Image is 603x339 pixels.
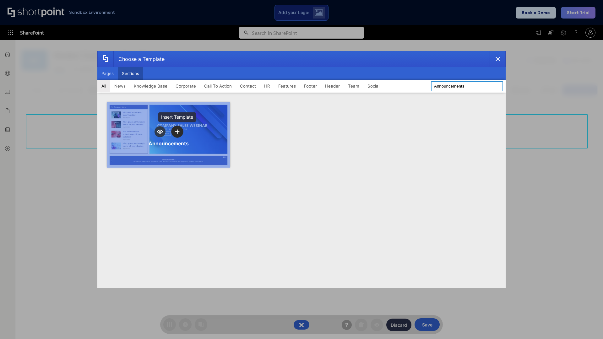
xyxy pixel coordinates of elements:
[97,80,110,92] button: All
[431,81,503,91] input: Search
[344,80,363,92] button: Team
[300,80,321,92] button: Footer
[260,80,274,92] button: HR
[200,80,236,92] button: Call To Action
[118,67,143,80] button: Sections
[321,80,344,92] button: Header
[130,80,171,92] button: Knowledge Base
[363,80,383,92] button: Social
[572,309,603,339] iframe: Chat Widget
[236,80,260,92] button: Contact
[113,51,165,67] div: Choose a Template
[171,80,200,92] button: Corporate
[97,51,506,288] div: template selector
[149,140,189,147] div: Announcements
[274,80,300,92] button: Features
[110,80,130,92] button: News
[97,67,118,80] button: Pages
